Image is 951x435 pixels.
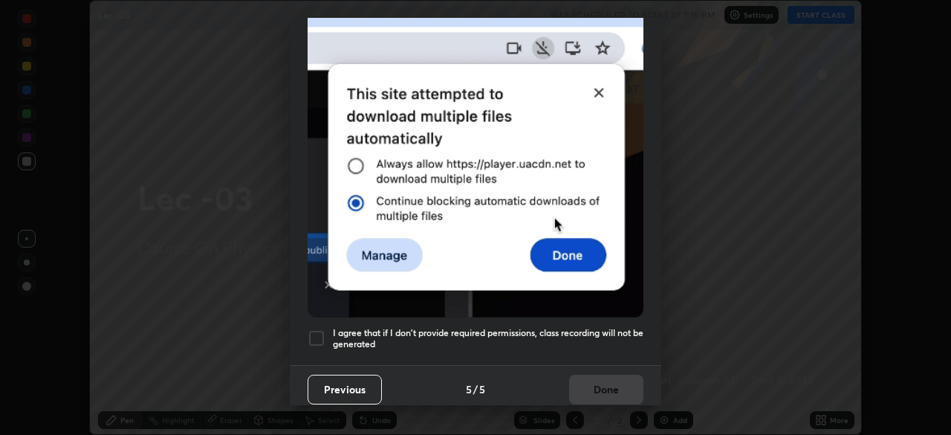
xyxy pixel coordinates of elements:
[466,381,472,397] h4: 5
[308,375,382,405] button: Previous
[479,381,485,397] h4: 5
[473,381,478,397] h4: /
[333,327,643,350] h5: I agree that if I don't provide required permissions, class recording will not be generated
